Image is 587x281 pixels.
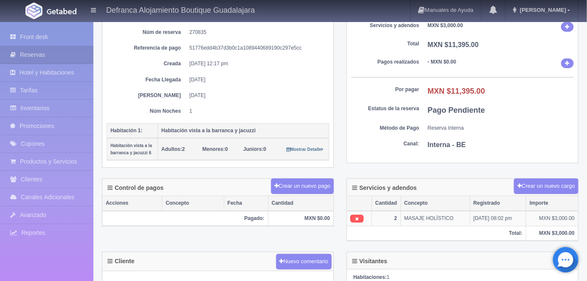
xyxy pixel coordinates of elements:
[428,141,466,148] b: Interna - BE
[428,41,479,48] b: MXN $11,395.00
[268,196,333,211] th: Cantidad
[347,226,526,241] th: Total:
[102,211,268,226] th: Pagado:
[351,40,419,47] dt: Total
[470,196,526,211] th: Registrado
[162,196,224,211] th: Concepto
[161,146,185,152] span: 2
[526,211,578,226] td: MXN $3,000.00
[189,108,323,115] dd: 1
[110,128,142,134] b: Habitación 1:
[372,196,401,211] th: Cantidad
[401,196,470,211] th: Concepto
[351,86,419,93] dt: Por pagar
[107,258,135,264] h4: Cliente
[518,7,566,13] span: [PERSON_NAME]
[161,146,182,152] strong: Adultos:
[351,58,419,66] dt: Pagos realizados
[113,60,181,67] dt: Creada
[428,59,456,65] b: - MXN $0.00
[189,92,323,99] dd: [DATE]
[276,254,332,270] button: Nuevo comentario
[351,105,419,112] dt: Estatus de la reserva
[106,4,255,15] h4: Defranca Alojamiento Boutique Guadalajara
[404,215,454,221] span: MASAJE HOLÍSTICO
[189,60,323,67] dd: [DATE] 12:17 pm
[158,123,329,138] th: Habitación vista a la barranca y jacuzzi
[110,143,152,155] small: Habitación vista a la barranca y jacuzzi 6
[351,22,419,29] dt: Servicios y adendos
[286,146,323,152] a: Mostrar Detalle
[113,29,181,36] dt: Núm de reserva
[428,106,485,114] b: Pago Pendiente
[352,258,387,264] h4: Visitantes
[526,196,578,211] th: Importe
[203,146,225,152] strong: Menores:
[203,146,228,152] span: 0
[243,146,263,152] strong: Juniors:
[428,87,485,95] b: MXN $11,395.00
[113,45,181,52] dt: Referencia de pago
[526,226,578,241] th: MXN $3,000.00
[514,178,579,194] button: Crear un nuevo cargo
[353,274,572,281] div: 1
[286,147,323,152] small: Mostrar Detalle
[25,3,42,19] img: Getabed
[113,76,181,83] dt: Fecha Llegada
[428,22,463,28] b: MXN $3,000.00
[271,178,334,194] button: Crear un nuevo pago
[189,76,323,83] dd: [DATE]
[353,274,387,280] strong: Habitaciones:
[102,196,162,211] th: Acciones
[47,8,76,14] img: Getabed
[428,125,574,132] dd: Reserva Interna
[351,140,419,147] dt: Canal:
[107,185,164,191] h4: Control de pagos
[268,211,333,226] th: MXN $0.00
[113,92,181,99] dt: [PERSON_NAME]
[189,45,323,52] dd: 51776edd4b37d3b0c1a1089440689190c297e5cc
[352,185,417,191] h4: Servicios y adendos
[189,29,323,36] dd: 270835
[351,125,419,132] dt: Método de Pago
[113,108,181,115] dt: Núm Noches
[224,196,268,211] th: Fecha
[470,211,526,226] td: [DATE] 08:02 pm
[243,146,266,152] span: 0
[394,215,397,221] b: 2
